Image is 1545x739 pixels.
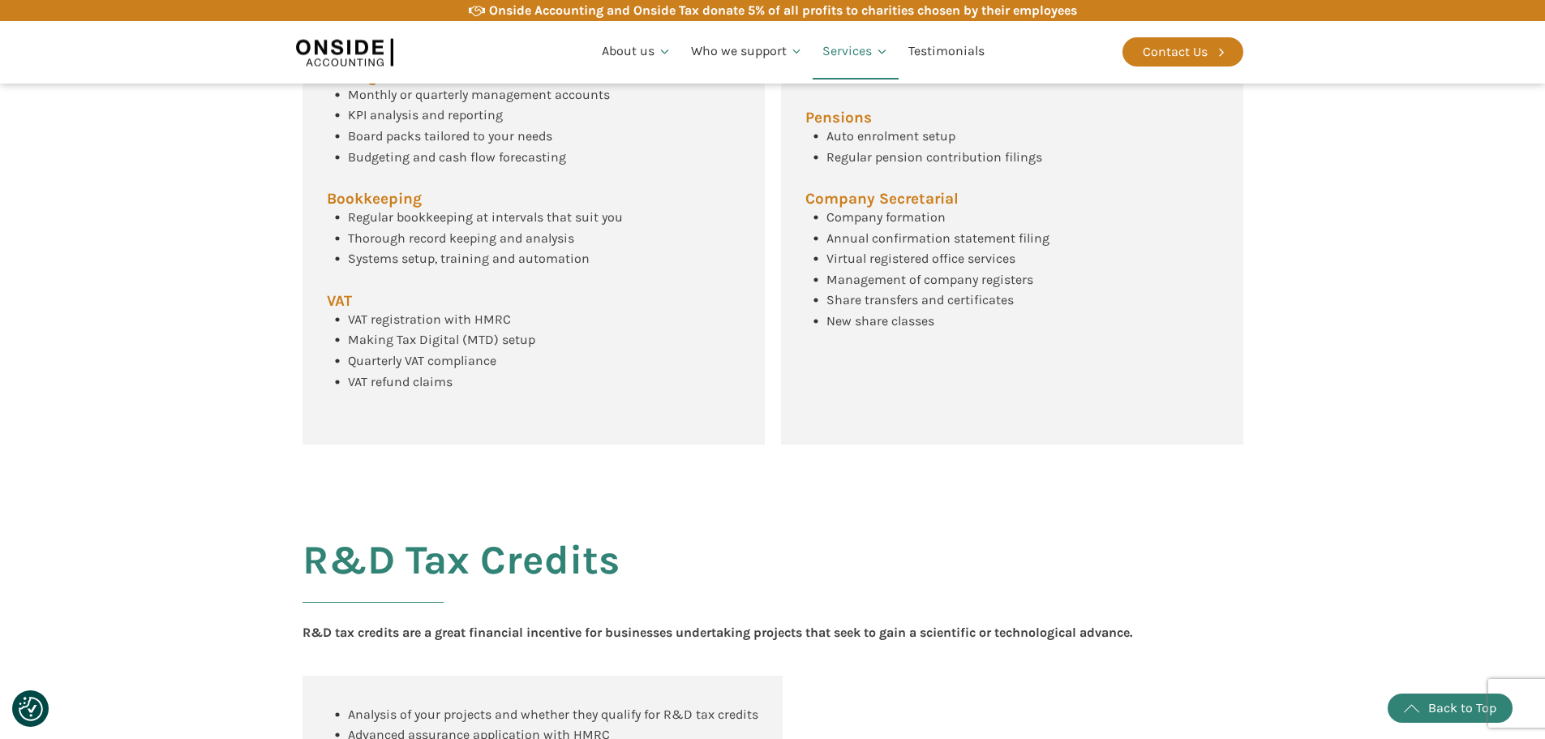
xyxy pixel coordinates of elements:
span: Monthly or quarterly management accounts [348,87,610,102]
a: About us [592,24,681,79]
img: Revisit consent button [19,697,43,721]
span: Regular bookkeeping at intervals that suit you [348,209,623,225]
span: KPI analysis and reporting [348,107,503,122]
span: Virtual registered office services [826,251,1015,266]
span: Pensions [805,110,872,126]
span: VAT [327,294,352,309]
a: Testimonials [899,24,994,79]
span: Auto enrolment setup [826,128,955,144]
button: Consent Preferences [19,697,43,721]
div: R&D tax credits are a great financial incentive for businesses undertaking projects that seek to ... [303,622,1132,643]
span: Company Secretarial [805,191,959,207]
div: Back to Top [1428,698,1496,719]
span: Company formation [826,209,946,225]
span: Quarterly VAT compliance [348,353,496,368]
a: Contact Us [1122,37,1243,67]
span: Systems setup, training and automation [348,251,590,266]
span: VAT refund claims [348,374,453,389]
a: Who we support [681,24,813,79]
img: Onside Accounting [296,33,393,71]
span: Bookkeeping [327,191,422,207]
span: Board packs tailored to your needs [348,128,552,144]
span: Annual confirmation statement filing [826,230,1049,246]
h2: R&D Tax Credits [303,538,620,622]
a: Services [813,24,899,79]
span: Budgeting and cash flow forecasting [348,149,566,165]
span: New share classes [826,313,934,329]
span: VAT registration with HMRC [348,311,511,327]
span: Making Tax Digital (MTD) setup [348,332,535,347]
span: Regular pension contribution filings [826,149,1042,165]
span: Management of company registers [826,272,1033,287]
span: Share transfers and certificates [826,292,1014,307]
a: Back to Top [1388,694,1513,723]
span: Thorough record keeping and analysis [348,230,574,246]
div: Contact Us [1143,41,1208,62]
